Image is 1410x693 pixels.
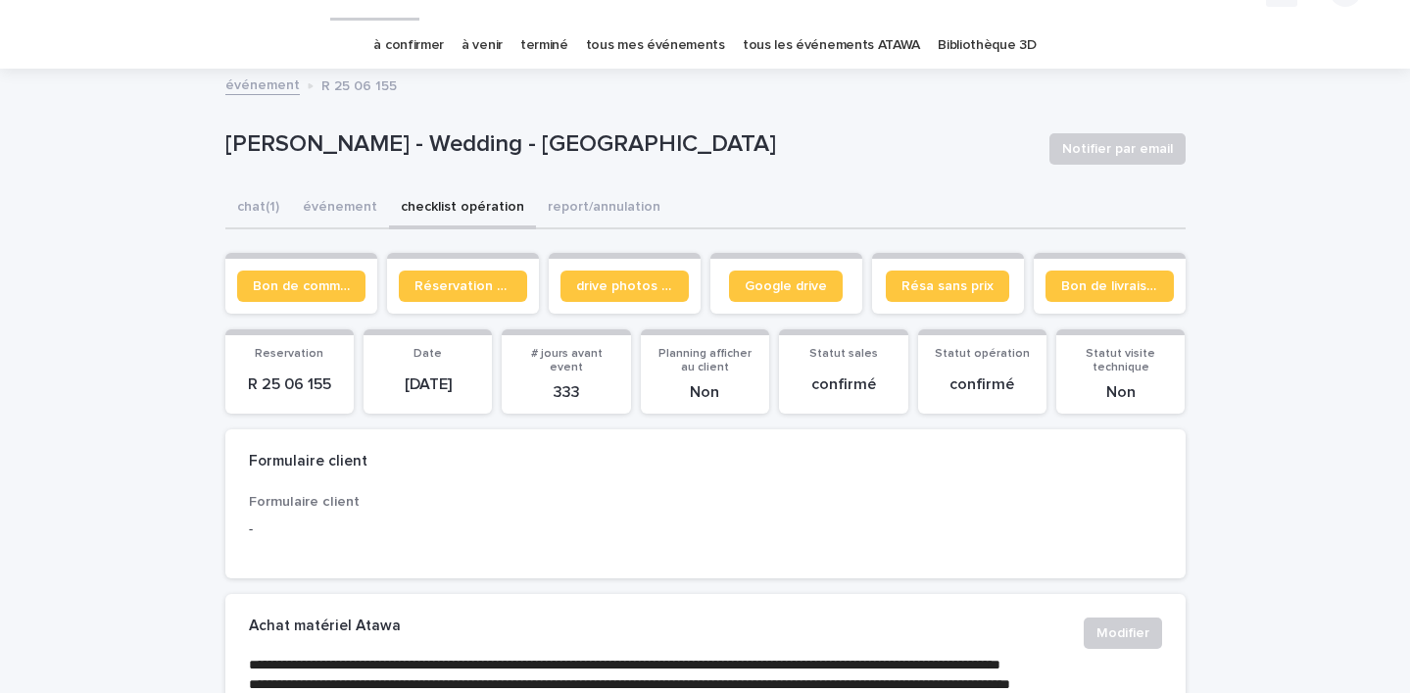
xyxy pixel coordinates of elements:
span: Résa sans prix [901,279,994,293]
p: R 25 06 155 [321,74,397,95]
h2: Formulaire client [249,453,367,470]
a: Bibliothèque 3D [938,23,1036,69]
a: drive photos coordinateur [560,271,689,302]
span: Formulaire client [249,495,360,509]
p: R 25 06 155 [237,375,342,394]
button: Modifier [1084,618,1162,649]
button: événement [291,188,389,229]
a: tous les événements ATAWA [743,23,920,69]
p: Non [653,383,757,402]
button: checklist opération [389,188,536,229]
span: Modifier [1096,623,1149,643]
span: Bon de commande [253,279,350,293]
p: [PERSON_NAME] - Wedding - [GEOGRAPHIC_DATA] [225,130,1034,159]
a: Google drive [729,271,843,302]
button: Notifier par email [1049,133,1186,165]
button: chat (1) [225,188,291,229]
span: # jours avant event [531,348,603,373]
p: [DATE] [375,375,480,394]
span: drive photos coordinateur [576,279,673,293]
a: terminé [520,23,568,69]
p: confirmé [791,375,896,394]
a: Bon de commande [237,271,365,302]
button: report/annulation [536,188,672,229]
span: Planning afficher au client [658,348,752,373]
p: confirmé [930,375,1035,394]
span: Reservation [255,348,323,360]
span: Notifier par email [1062,139,1173,159]
span: Date [413,348,442,360]
span: Statut visite technique [1086,348,1155,373]
span: Statut sales [809,348,878,360]
span: Statut opération [935,348,1030,360]
a: événement [225,73,300,95]
a: Réservation client [399,271,527,302]
p: - [249,520,538,540]
a: à confirmer [373,23,444,69]
a: Résa sans prix [886,271,1009,302]
a: tous mes événements [586,23,725,69]
a: à venir [462,23,503,69]
span: Google drive [745,279,827,293]
span: Réservation client [414,279,511,293]
a: Bon de livraison [1045,271,1174,302]
span: Bon de livraison [1061,279,1158,293]
h2: Achat matériel Atawa [249,618,401,635]
p: Non [1068,383,1173,402]
p: 333 [513,383,618,402]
